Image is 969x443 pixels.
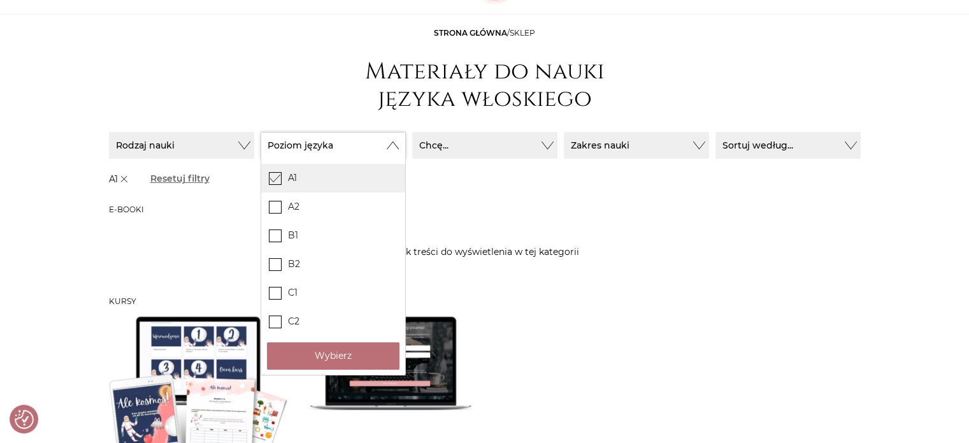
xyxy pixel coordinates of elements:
[109,245,861,259] p: Brak treści do wyświetlenia w tej kategorii
[510,28,535,38] span: sklep
[434,28,535,38] span: /
[109,173,131,186] span: A1
[109,297,861,306] h3: Kursy
[15,410,34,429] img: Revisit consent button
[261,132,406,159] button: Poziom języka
[715,132,861,159] button: Sortuj według...
[564,132,709,159] button: Zakres nauki
[109,205,861,214] h3: E-booki
[261,307,405,336] label: C2
[261,192,405,221] label: A2
[357,58,612,113] h1: Materiały do nauki języka włoskiego
[412,132,557,159] button: Chcę...
[434,28,507,38] a: Strona główna
[261,279,405,307] label: C1
[261,159,406,375] div: Rodzaj nauki
[267,342,399,370] button: Wybierz
[261,221,405,250] label: B1
[109,132,254,159] button: Rodzaj nauki
[15,410,34,429] button: Preferencje co do zgód
[261,164,405,192] label: A1
[261,250,405,279] label: B2
[150,171,210,186] a: Resetuj filtry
